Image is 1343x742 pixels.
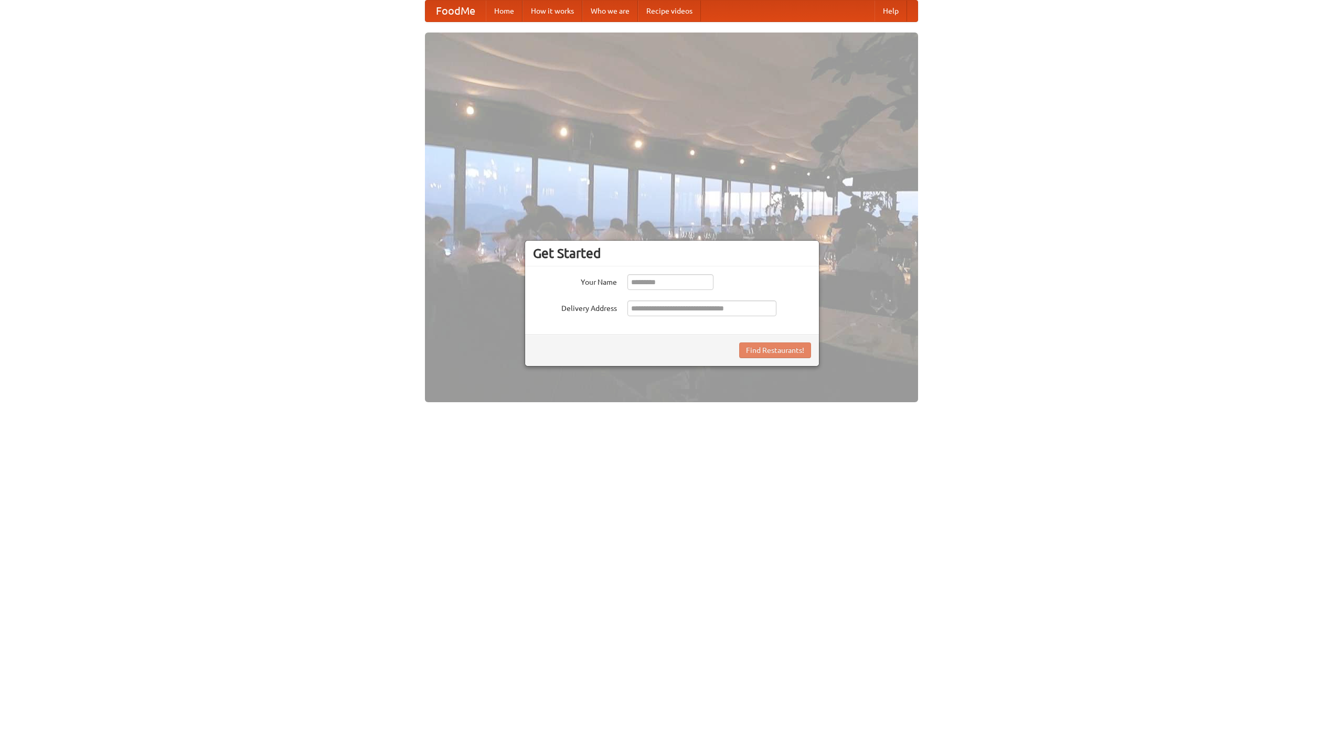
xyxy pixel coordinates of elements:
a: Home [486,1,523,21]
a: Who we are [582,1,638,21]
h3: Get Started [533,245,811,261]
button: Find Restaurants! [739,342,811,358]
a: Recipe videos [638,1,701,21]
a: How it works [523,1,582,21]
a: FoodMe [425,1,486,21]
a: Help [875,1,907,21]
label: Delivery Address [533,300,617,314]
label: Your Name [533,274,617,287]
